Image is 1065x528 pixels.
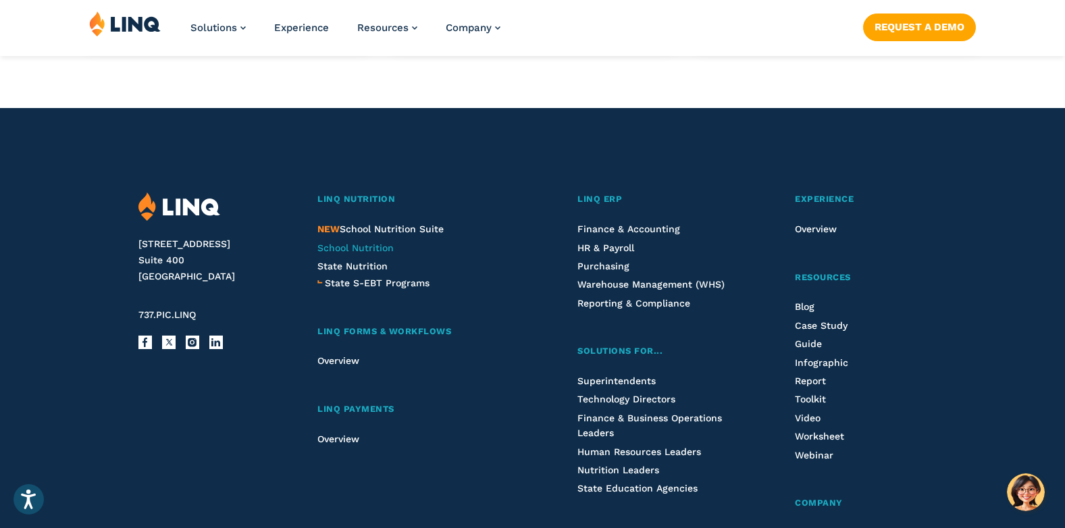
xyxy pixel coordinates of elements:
a: Experience [795,192,927,207]
a: Technology Directors [577,394,675,404]
a: Facebook [138,336,152,349]
button: Hello, have a question? Let’s chat. [1007,473,1045,511]
a: NEWSchool Nutrition Suite [317,223,444,234]
a: Worksheet [795,431,844,442]
a: Overview [317,433,359,444]
a: HR & Payroll [577,242,634,253]
a: Overview [317,355,359,366]
a: Reporting & Compliance [577,298,690,309]
a: State Nutrition [317,261,388,271]
a: Finance & Accounting [577,223,680,234]
a: Webinar [795,450,833,460]
a: LINQ Nutrition [317,192,519,207]
a: Case Study [795,320,848,331]
span: Solutions [190,22,237,34]
a: Human Resources Leaders [577,446,701,457]
a: Instagram [186,336,199,349]
a: Experience [274,22,329,34]
a: State Education Agencies [577,483,698,494]
a: Superintendents [577,375,656,386]
a: Finance & Business Operations Leaders [577,413,722,438]
img: LINQ | K‑12 Software [138,192,220,221]
span: Resources [795,272,851,282]
a: Overview [795,223,837,234]
img: LINQ | K‑12 Software [89,11,161,36]
a: LINQ Forms & Workflows [317,325,519,339]
a: Company [446,22,500,34]
a: Blog [795,301,814,312]
span: LINQ Nutrition [317,194,395,204]
span: LINQ Payments [317,404,394,414]
nav: Button Navigation [863,11,976,41]
nav: Primary Navigation [190,11,500,55]
a: Nutrition Leaders [577,465,659,475]
a: LINQ Payments [317,402,519,417]
a: Warehouse Management (WHS) [577,279,725,290]
a: State S-EBT Programs [325,275,430,290]
a: Resources [357,22,417,34]
span: NEW [317,223,340,234]
address: [STREET_ADDRESS] Suite 400 [GEOGRAPHIC_DATA] [138,236,291,284]
a: Infographic [795,357,848,368]
a: Company [795,496,927,510]
a: Request a Demo [863,14,976,41]
a: Guide [795,338,822,349]
a: Solutions [190,22,246,34]
span: Resources [357,22,409,34]
a: Report [795,375,826,386]
span: Company [795,498,843,508]
span: LINQ ERP [577,194,622,204]
span: 737.PIC.LINQ [138,309,196,320]
span: Experience [795,194,854,204]
span: Company [446,22,492,34]
span: School Nutrition Suite [317,223,444,234]
a: Resources [795,271,927,285]
a: School Nutrition [317,242,394,253]
span: State S-EBT Programs [325,278,430,288]
span: LINQ Forms & Workflows [317,326,451,336]
a: LINQ ERP [577,192,736,207]
a: X [162,336,176,349]
a: Video [795,413,821,423]
a: LinkedIn [209,336,223,349]
a: Purchasing [577,261,629,271]
a: Toolkit [795,394,826,404]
